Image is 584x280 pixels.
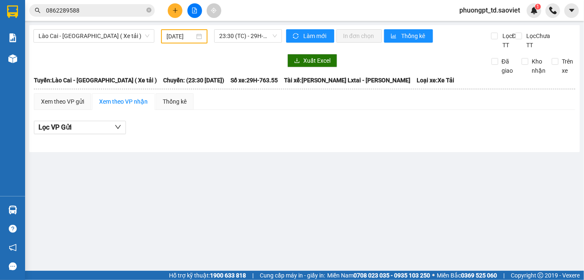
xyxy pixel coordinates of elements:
[9,262,17,270] span: message
[146,7,151,15] span: close-circle
[35,8,41,13] span: search
[564,3,579,18] button: caret-down
[172,8,178,13] span: plus
[169,271,246,280] span: Hỗ trợ kỹ thuật:
[384,29,433,43] button: bar-chartThống kê
[192,8,197,13] span: file-add
[432,274,435,277] span: ⚪️
[146,8,151,13] span: close-circle
[499,31,521,50] span: Lọc Đã TT
[7,5,18,18] img: logo-vxr
[284,76,410,85] span: Tài xế: [PERSON_NAME] Lxtai - [PERSON_NAME]
[401,31,426,41] span: Thống kê
[46,6,145,15] input: Tìm tên, số ĐT hoặc mã đơn
[536,4,539,10] span: 1
[231,76,278,85] span: Số xe: 29H-763.55
[528,57,549,75] span: Kho nhận
[391,33,398,40] span: bar-chart
[437,271,497,280] span: Miền Bắc
[187,3,202,18] button: file-add
[294,58,300,64] span: download
[211,8,217,13] span: aim
[549,7,557,14] img: phone-icon
[252,271,254,280] span: |
[41,97,84,106] div: Xem theo VP gửi
[166,32,195,41] input: 22/11/2022
[461,272,497,279] strong: 0369 525 060
[293,33,300,40] span: sync
[453,5,527,15] span: phuongpt_td.saoviet
[286,29,334,43] button: syncLàm mới
[99,97,148,106] div: Xem theo VP nhận
[498,57,516,75] span: Đã giao
[219,30,277,42] span: 23:30 (TC) - 29H-763.55
[558,57,576,75] span: Trên xe
[163,97,187,106] div: Thống kê
[207,3,221,18] button: aim
[303,56,330,65] span: Xuất Excel
[503,271,505,280] span: |
[535,4,541,10] sup: 1
[9,225,17,233] span: question-circle
[163,76,224,85] span: Chuyến: (23:30 [DATE])
[353,272,430,279] strong: 0708 023 035 - 0935 103 250
[38,122,72,132] span: Lọc VP Gửi
[34,77,157,84] b: Tuyến: Lào Cai - [GEOGRAPHIC_DATA] ( Xe tải )
[168,3,182,18] button: plus
[523,31,552,50] span: Lọc Chưa TT
[327,271,430,280] span: Miền Nam
[530,7,538,14] img: icon-new-feature
[417,76,454,85] span: Loại xe: Xe Tải
[568,7,576,14] span: caret-down
[336,29,382,43] button: In đơn chọn
[287,54,337,67] button: downloadXuất Excel
[260,271,325,280] span: Cung cấp máy in - giấy in:
[303,31,328,41] span: Làm mới
[8,54,17,63] img: warehouse-icon
[8,206,17,214] img: warehouse-icon
[34,121,126,134] button: Lọc VP Gửi
[115,124,121,130] span: down
[538,272,543,278] span: copyright
[38,30,149,42] span: Lào Cai - Hà Nội ( Xe tải )
[8,33,17,42] img: solution-icon
[210,272,246,279] strong: 1900 633 818
[9,244,17,252] span: notification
